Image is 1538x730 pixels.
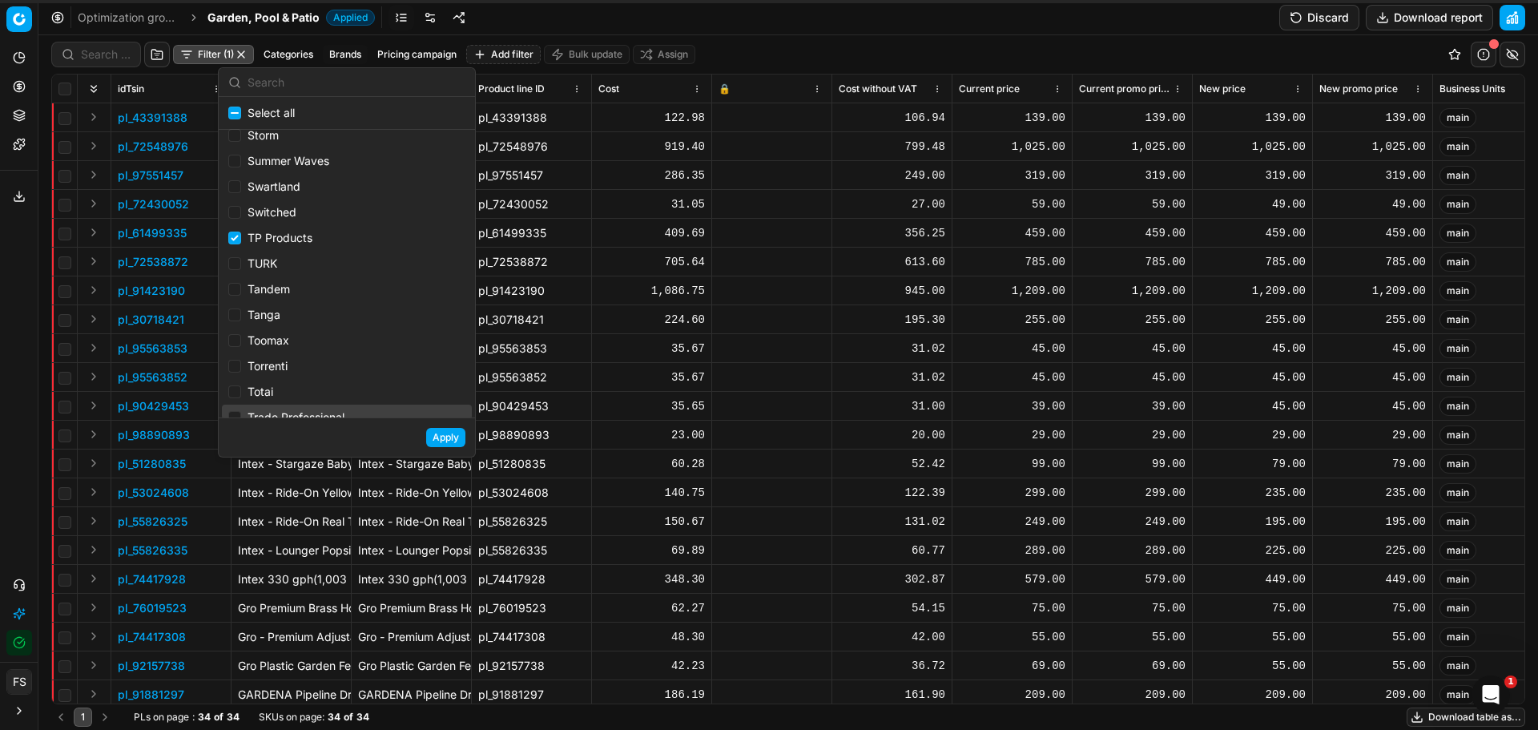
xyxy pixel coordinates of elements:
[839,600,945,616] div: 54.15
[1279,5,1359,30] button: Discard
[1079,225,1186,241] div: 459.00
[1439,108,1476,127] span: main
[1079,83,1170,95] span: Current promo price
[1319,167,1426,184] div: 319.00
[118,369,187,385] p: pl_95563852
[839,427,945,443] div: 20.00
[839,514,945,530] div: 131.02
[959,283,1065,299] div: 1,209.00
[598,687,705,703] div: 186.19
[1439,310,1476,329] span: main
[839,312,945,328] div: 195.30
[371,45,463,64] button: Pricing campaign
[959,83,1020,95] span: Current price
[839,283,945,299] div: 945.00
[84,280,103,300] button: Expand
[1319,225,1426,241] div: 459.00
[118,571,186,587] button: pl_74417928
[478,658,585,674] div: pl_92157738
[1319,341,1426,357] div: 45.00
[84,425,103,444] button: Expand
[478,485,585,501] div: pl_53024608
[478,312,585,328] div: pl_30718421
[598,658,705,674] div: 42.23
[1079,571,1186,587] div: 579.00
[1079,341,1186,357] div: 45.00
[959,398,1065,414] div: 39.00
[84,655,103,675] button: Expand
[1199,456,1306,472] div: 79.00
[84,367,103,386] button: Expand
[839,167,945,184] div: 249.00
[598,427,705,443] div: 23.00
[84,482,103,502] button: Expand
[118,398,189,414] button: pl_90429453
[207,10,375,26] span: Garden, Pool & PatioApplied
[478,369,585,385] div: pl_95563852
[598,254,705,270] div: 705.64
[118,600,187,616] p: pl_76019523
[222,148,472,174] div: Summer Waves
[81,46,131,63] input: Search by SKU or title
[118,139,188,155] button: pl_72548976
[328,711,340,724] strong: 34
[1439,195,1476,214] span: main
[74,708,92,727] button: 1
[478,254,585,270] div: pl_72538872
[959,542,1065,559] div: 289.00
[84,252,103,271] button: Expand
[1439,83,1505,95] span: Business Units
[598,341,705,357] div: 35.67
[1439,397,1476,416] span: main
[1319,456,1426,472] div: 79.00
[238,687,344,703] p: GARDENA Pipeline Drain Valve Set
[7,670,31,694] span: FS
[1199,398,1306,414] div: 45.00
[84,194,103,213] button: Expand
[222,379,472,405] div: Totai
[959,427,1065,443] div: 29.00
[6,669,32,695] button: FS
[238,629,344,645] p: Gro - Premium Adjustable Hose Connector - 12.5mm
[118,629,186,645] button: pl_74417308
[118,283,185,299] button: pl_91423190
[222,123,472,148] div: Storm
[478,283,585,299] div: pl_91423190
[478,629,585,645] div: pl_74417308
[118,225,187,241] p: pl_61499335
[118,687,184,703] p: pl_91881297
[1319,542,1426,559] div: 225.00
[598,456,705,472] div: 60.28
[222,276,472,302] div: Tandem
[478,456,585,472] div: pl_51280835
[219,97,475,417] div: Suggestions
[839,369,945,385] div: 31.02
[598,542,705,559] div: 69.89
[1319,196,1426,212] div: 49.00
[173,45,254,64] button: Filter (1)
[1199,514,1306,530] div: 195.00
[84,454,103,473] button: Expand
[323,45,368,64] button: Brands
[78,10,180,26] a: Optimization groups
[1079,485,1186,501] div: 299.00
[719,83,731,95] span: 🔒
[1319,83,1398,95] span: New promo price
[1439,368,1476,387] span: main
[1199,225,1306,241] div: 459.00
[1439,224,1476,243] span: main
[1504,676,1517,688] span: 1
[222,405,472,430] div: Trade Professional
[84,136,103,155] button: Expand
[84,223,103,242] button: Expand
[1439,425,1476,445] span: main
[227,711,240,724] strong: 34
[1079,629,1186,645] div: 55.00
[959,312,1065,328] div: 255.00
[1319,571,1426,587] div: 449.00
[118,83,144,95] span: idTsin
[358,514,465,530] div: Intex - Ride-On Real Turtle - Green
[959,514,1065,530] div: 249.00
